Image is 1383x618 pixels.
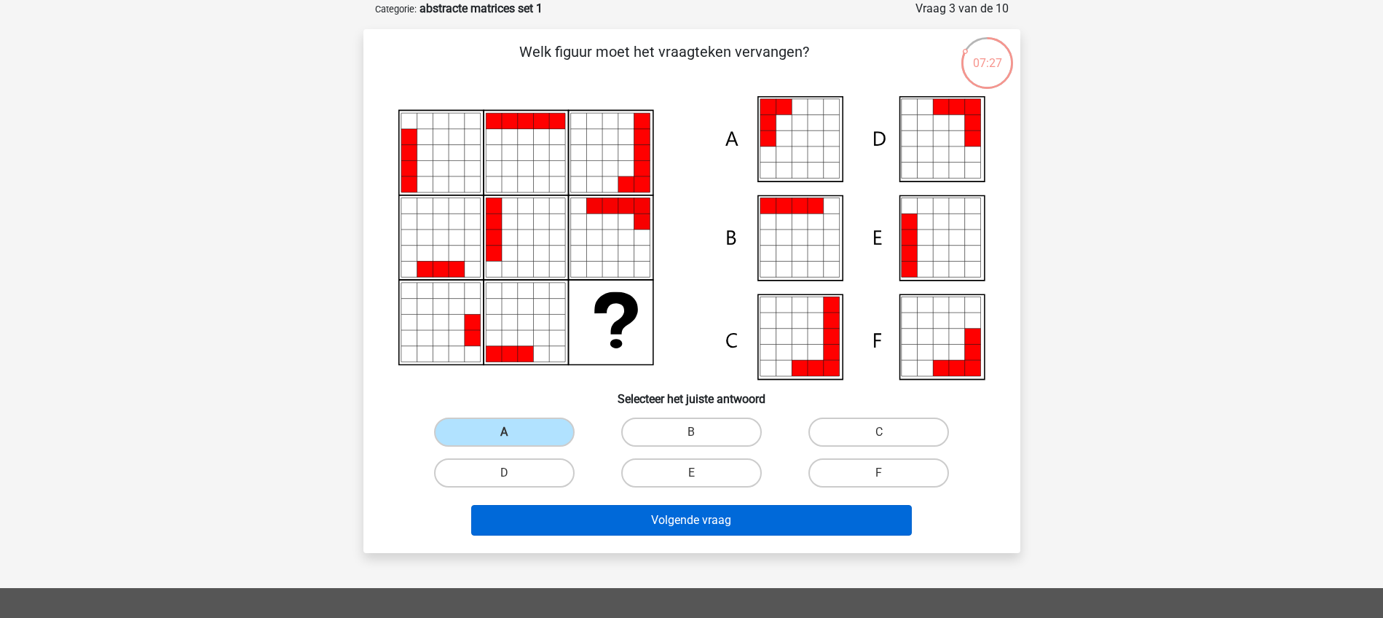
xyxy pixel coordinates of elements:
label: B [621,418,762,447]
label: C [808,418,949,447]
small: Categorie: [375,4,417,15]
label: E [621,458,762,488]
button: Volgende vraag [471,505,912,536]
p: Welk figuur moet het vraagteken vervangen? [387,41,942,85]
div: 07:27 [960,36,1014,72]
h6: Selecteer het juiste antwoord [387,380,997,406]
label: D [434,458,575,488]
strong: abstracte matrices set 1 [419,1,543,15]
label: F [808,458,949,488]
label: A [434,418,575,447]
